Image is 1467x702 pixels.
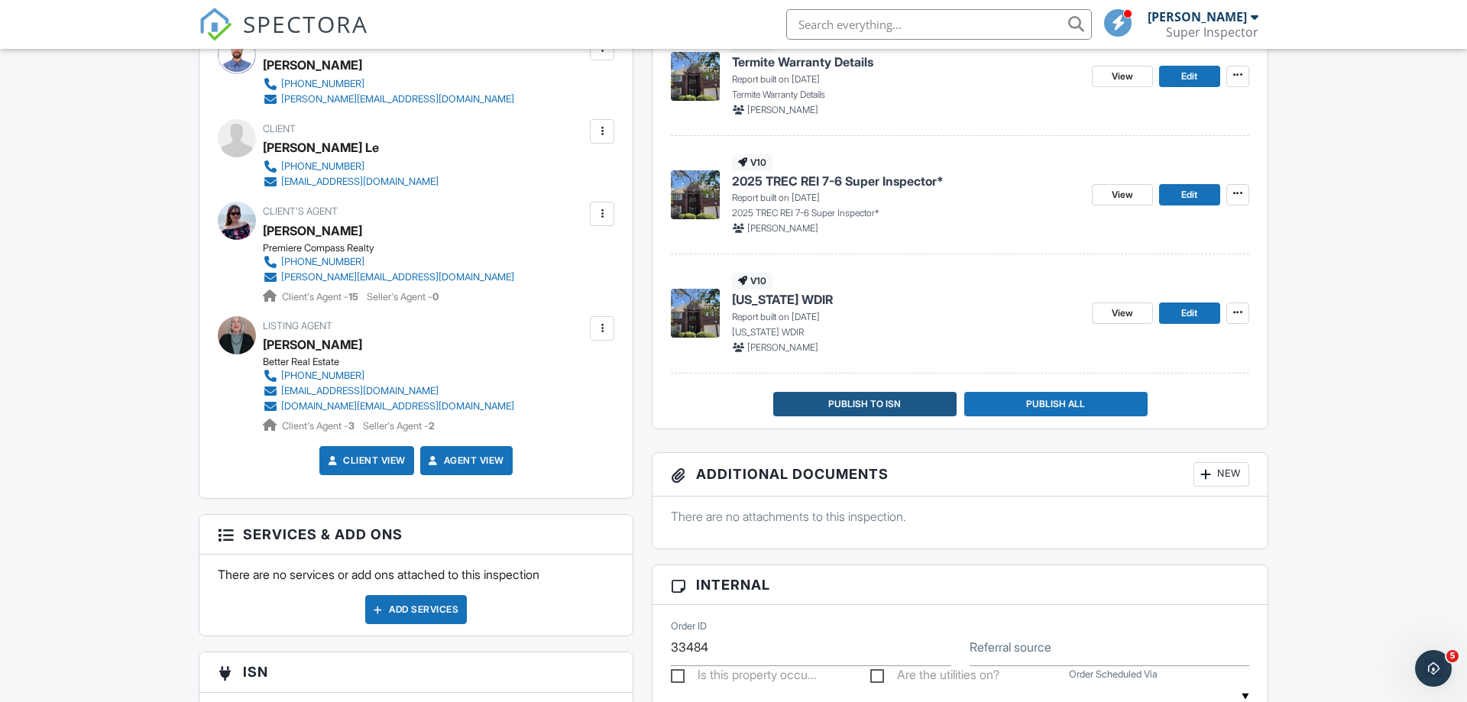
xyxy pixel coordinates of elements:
[282,291,361,302] span: Client's Agent -
[263,219,362,242] div: [PERSON_NAME]
[786,9,1092,40] input: Search everything...
[263,368,514,383] a: [PHONE_NUMBER]
[263,123,296,134] span: Client
[281,385,439,397] div: [EMAIL_ADDRESS][DOMAIN_NAME]
[1446,650,1459,662] span: 5
[653,453,1268,497] h3: Additional Documents
[199,652,633,692] h3: ISN
[281,271,514,283] div: [PERSON_NAME][EMAIL_ADDRESS][DOMAIN_NAME]
[1415,650,1452,687] iframe: Intercom live chat
[365,595,467,624] div: Add Services
[281,370,364,382] div: [PHONE_NUMBER]
[243,8,368,40] span: SPECTORA
[363,420,435,432] span: Seller's Agent -
[281,256,364,268] div: [PHONE_NUMBER]
[282,420,357,432] span: Client's Agent -
[199,515,633,555] h3: Services & Add ons
[870,668,999,687] label: Are the utilities on?
[263,136,379,159] div: [PERSON_NAME] Le
[263,399,514,414] a: [DOMAIN_NAME][EMAIL_ADDRESS][DOMAIN_NAME]
[281,176,439,188] div: [EMAIL_ADDRESS][DOMAIN_NAME]
[263,205,338,217] span: Client's Agent
[426,453,504,468] a: Agent View
[199,21,368,53] a: SPECTORA
[263,242,526,254] div: Premiere Compass Realty
[281,160,364,173] div: [PHONE_NUMBER]
[263,174,439,189] a: [EMAIL_ADDRESS][DOMAIN_NAME]
[1069,668,1158,681] label: Order Scheduled Via
[653,565,1268,605] h3: Internal
[429,420,435,432] strong: 2
[348,420,355,432] strong: 3
[367,291,439,302] span: Seller's Agent -
[263,76,514,92] a: [PHONE_NUMBER]
[432,291,439,302] strong: 0
[263,53,362,76] div: [PERSON_NAME]
[281,78,364,90] div: [PHONE_NUMBER]
[1166,24,1258,40] div: Super Inspector
[263,356,526,368] div: Better Real Estate
[263,383,514,399] a: [EMAIL_ADDRESS][DOMAIN_NAME]
[281,93,514,105] div: [PERSON_NAME][EMAIL_ADDRESS][DOMAIN_NAME]
[263,333,362,356] div: [PERSON_NAME]
[1193,462,1249,487] div: New
[671,620,707,633] label: Order ID
[263,270,514,285] a: [PERSON_NAME][EMAIL_ADDRESS][DOMAIN_NAME]
[1148,9,1247,24] div: [PERSON_NAME]
[263,159,439,174] a: [PHONE_NUMBER]
[281,400,514,412] div: [DOMAIN_NAME][EMAIL_ADDRESS][DOMAIN_NAME]
[970,639,1051,655] label: Referral source
[671,508,1249,525] p: There are no attachments to this inspection.
[348,291,358,302] strong: 15
[263,92,514,107] a: [PERSON_NAME][EMAIL_ADDRESS][DOMAIN_NAME]
[671,668,817,687] label: Is this property occupied?
[325,453,406,468] a: Client View
[263,254,514,270] a: [PHONE_NUMBER]
[199,8,232,41] img: The Best Home Inspection Software - Spectora
[199,555,633,636] div: There are no services or add ons attached to this inspection
[263,320,332,332] span: Listing Agent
